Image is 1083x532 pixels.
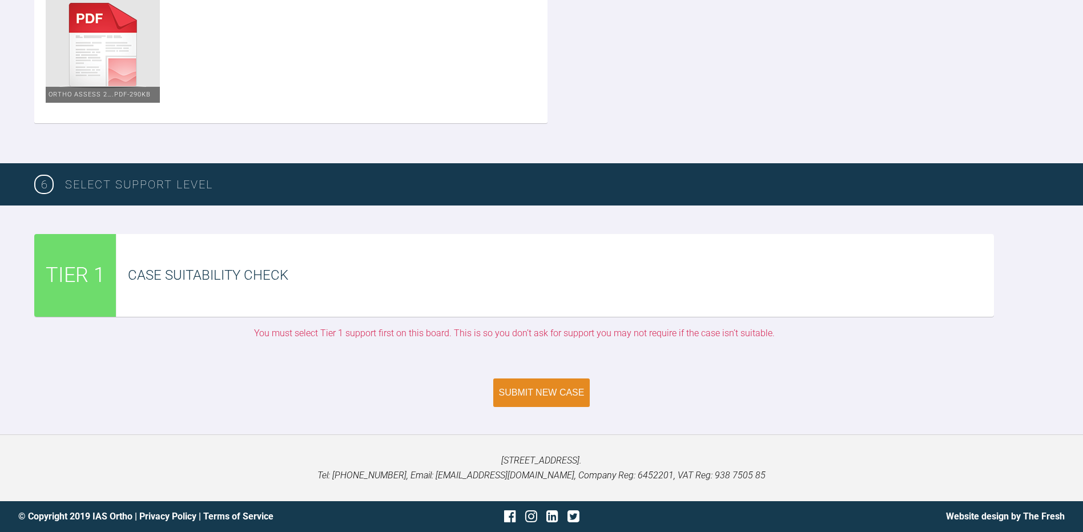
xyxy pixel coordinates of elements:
p: [STREET_ADDRESS]. Tel: [PHONE_NUMBER], Email: [EMAIL_ADDRESS][DOMAIN_NAME], Company Reg: 6452201,... [18,453,1065,482]
div: © Copyright 2019 IAS Ortho | | [18,509,367,524]
span: ortho assess 2….pdf - 290KB [49,91,151,98]
a: Terms of Service [203,511,273,522]
div: You must select Tier 1 support first on this board. This is so you don’t ask for support you may ... [34,326,994,341]
button: Submit New Case [493,378,590,407]
div: Submit New Case [499,388,585,398]
a: Website design by The Fresh [946,511,1065,522]
span: 6 [34,175,54,194]
a: Privacy Policy [139,511,196,522]
h3: SELECT SUPPORT LEVEL [65,175,1049,194]
div: Case Suitability Check [128,264,994,286]
span: TIER 1 [46,259,105,292]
